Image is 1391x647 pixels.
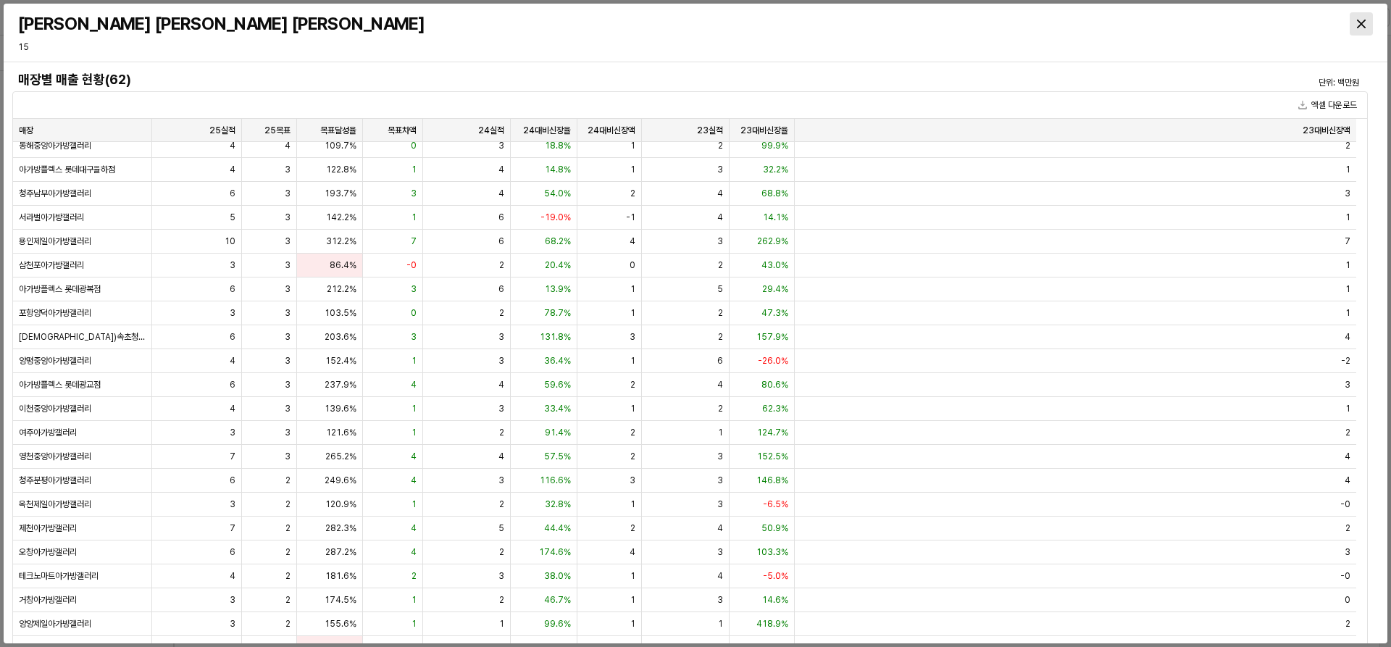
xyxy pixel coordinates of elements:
span: 5 [717,283,723,295]
span: 3 [717,164,723,175]
span: 4 [717,212,723,223]
span: 24실적 [478,125,504,136]
span: 3 [717,594,723,606]
span: 3 [285,427,291,438]
span: 테크노마트아가방갤러리 [19,570,99,582]
span: 3 [285,331,291,343]
span: 0 [1345,594,1350,606]
span: 1 [1345,259,1350,271]
span: 1 [630,140,635,151]
span: 2 [630,522,635,534]
span: 3 [285,379,291,391]
span: 120.9% [325,498,356,510]
span: 2 [718,331,723,343]
span: 4 [1345,331,1350,343]
span: 91.4% [545,427,571,438]
span: 3 [630,475,635,486]
span: 3 [411,283,417,295]
span: 1 [630,403,635,414]
span: 287.2% [325,546,356,558]
span: 4 [411,475,417,486]
span: 1 [1345,307,1350,319]
p: 단위: 백만원 [1150,76,1359,89]
span: 1 [630,498,635,510]
span: 25실적 [209,125,235,136]
span: 오창아가방갤러리 [19,546,77,558]
span: 4 [630,235,635,247]
span: 1 [630,594,635,606]
span: 4 [717,188,723,199]
span: 6 [230,546,235,558]
span: 아가방플렉스 롯데광교점 [19,379,101,391]
span: 2 [1345,522,1350,534]
span: 1 [1345,164,1350,175]
span: 2 [718,259,723,271]
span: 4 [498,188,504,199]
span: 103.3% [756,546,788,558]
span: 36.4% [544,355,571,367]
span: 23대비신장율 [740,125,788,136]
span: 152.4% [325,355,356,367]
span: 3 [285,212,291,223]
span: 212.2% [327,283,356,295]
span: 3 [498,403,504,414]
span: 2 [285,546,291,558]
span: 68.8% [761,188,788,199]
span: 2 [630,379,635,391]
p: 15 [18,41,348,54]
span: 4 [411,379,417,391]
span: 43.0% [761,259,788,271]
span: 2 [285,498,291,510]
span: 목표달성율 [320,125,356,136]
span: 24대비신장액 [588,125,635,136]
span: 7 [230,522,235,534]
span: 용인제일아가방갤러리 [19,235,91,247]
span: 3 [285,259,291,271]
span: 249.6% [325,475,356,486]
h3: [PERSON_NAME] [PERSON_NAME] [PERSON_NAME] [18,14,1032,34]
span: 0 [411,140,417,151]
button: 엑셀 다운로드 [1292,96,1363,114]
span: 여주아가방갤러리 [19,427,77,438]
span: -1 [626,212,635,223]
span: 121.6% [326,427,356,438]
span: 1 [718,618,723,630]
span: 157.9% [756,331,788,343]
span: -26.0% [758,355,788,367]
span: 4 [285,140,291,151]
span: 4 [717,570,723,582]
span: 174.5% [325,594,356,606]
span: 24대비신장율 [523,125,571,136]
span: 이천중앙아가방갤러리 [19,403,91,414]
span: 6 [717,355,723,367]
span: 0 [411,307,417,319]
span: 3 [285,235,291,247]
span: 1 [630,164,635,175]
span: 서라벌아가방갤러리 [19,212,84,223]
span: 33.4% [544,403,571,414]
span: 62.3% [762,403,788,414]
span: 3 [230,307,235,319]
span: 32.8% [545,498,571,510]
span: 3 [717,498,723,510]
span: 139.6% [325,403,356,414]
span: 3 [498,140,504,151]
span: 131.8% [540,331,571,343]
span: 4 [717,379,723,391]
h4: 매장별 매출 현황(62) [18,72,1023,87]
span: 3 [230,498,235,510]
span: 1 [630,355,635,367]
span: 4 [411,451,417,462]
span: -0 [1340,570,1350,582]
span: 3 [230,427,235,438]
span: 1 [412,594,417,606]
span: 2 [285,570,291,582]
span: 1 [1345,212,1350,223]
span: 32.2% [763,164,788,175]
span: 203.6% [325,331,356,343]
span: 1 [1345,283,1350,295]
span: 2 [718,140,723,151]
span: 6 [498,283,504,295]
span: 282.3% [325,522,356,534]
span: 10 [225,235,235,247]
